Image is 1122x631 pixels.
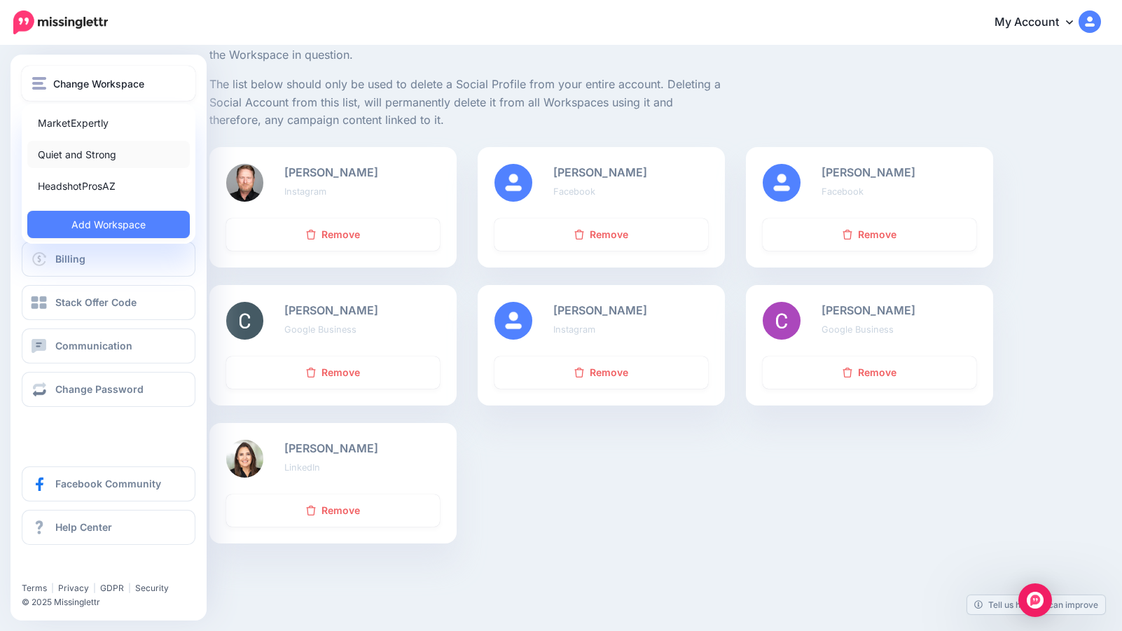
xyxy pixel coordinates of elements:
[128,583,131,593] span: |
[22,595,206,609] li: © 2025 Missinglettr
[51,583,54,593] span: |
[284,324,356,335] small: Google Business
[981,6,1101,40] a: My Account
[100,583,124,593] a: GDPR
[494,164,532,202] img: user_default_image.png
[27,172,190,200] a: HeadshotProsAZ
[32,77,46,90] img: menu.png
[22,328,195,363] a: Communication
[967,595,1105,614] a: Tell us how we can improve
[55,521,112,533] span: Help Center
[55,383,144,395] span: Change Password
[494,302,532,340] img: user_default_image.png
[494,219,708,251] a: Remove
[763,356,976,389] a: Remove
[55,340,132,352] span: Communication
[55,253,85,265] span: Billing
[22,466,195,501] a: Facebook Community
[284,441,378,455] b: [PERSON_NAME]
[494,356,708,389] a: Remove
[284,303,378,317] b: [PERSON_NAME]
[226,219,440,251] a: Remove
[226,302,264,340] img: ACg8ocIoY8fbyDl9rntmkW-Gi9u7XcYxmrQQmkT9HH0dmkbngIWBRgs96-c-82247.png
[22,562,130,576] iframe: Twitter Follow Button
[763,164,801,202] img: user_default_image.png
[53,76,144,92] span: Change Workspace
[226,440,264,478] img: 1673562450612-86423.png
[553,324,595,335] small: Instagram
[13,11,108,34] img: Missinglettr
[822,303,915,317] b: [PERSON_NAME]
[284,462,320,473] small: LinkedIn
[763,302,801,340] img: ACg8ocKvaQxp5hxYU-hmMyX49YOWE4pDSLJ8lMIpl9qOgwNEKcVEews96-c-82246.png
[553,165,647,179] b: [PERSON_NAME]
[822,165,915,179] b: [PERSON_NAME]
[284,165,378,179] b: [PERSON_NAME]
[22,285,195,320] a: Stack Offer Code
[822,186,864,197] small: Facebook
[27,109,190,137] a: MarketExpertly
[209,76,726,130] p: The list below should only be used to delete a Social Profile from your entire account. Deleting ...
[226,494,440,527] a: Remove
[55,478,161,490] span: Facebook Community
[58,583,89,593] a: Privacy
[135,583,169,593] a: Security
[226,164,264,202] img: .png-80782
[763,219,976,251] a: Remove
[22,66,195,101] button: Change Workspace
[553,186,595,197] small: Facebook
[822,324,894,335] small: Google Business
[553,303,647,317] b: [PERSON_NAME]
[284,186,326,197] small: Instagram
[27,211,190,238] a: Add Workspace
[22,583,47,593] a: Terms
[226,356,440,389] a: Remove
[1018,583,1052,617] div: Open Intercom Messenger
[55,296,137,308] span: Stack Offer Code
[27,141,190,168] a: Quiet and Strong
[22,372,195,407] a: Change Password
[22,242,195,277] a: Billing
[93,583,96,593] span: |
[22,510,195,545] a: Help Center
